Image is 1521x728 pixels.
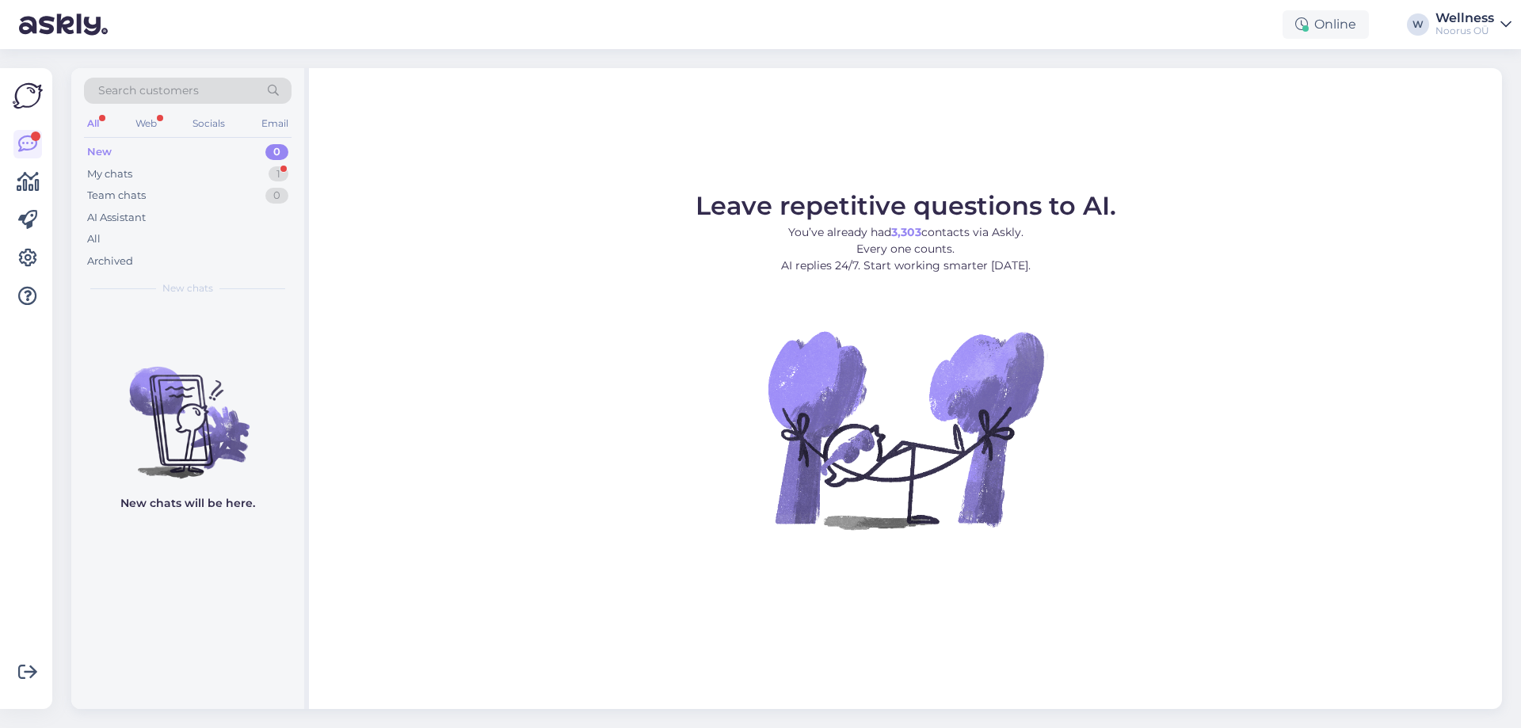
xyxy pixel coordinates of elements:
div: My chats [87,166,132,182]
div: Web [132,113,160,134]
div: All [84,113,102,134]
span: Leave repetitive questions to AI. [696,190,1116,221]
div: Archived [87,253,133,269]
p: You’ve already had contacts via Askly. Every one counts. AI replies 24/7. Start working smarter [... [696,224,1116,274]
div: New [87,144,112,160]
p: New chats will be here. [120,495,255,512]
span: New chats [162,281,213,295]
img: Askly Logo [13,81,43,111]
div: AI Assistant [87,210,146,226]
img: No Chat active [763,287,1048,572]
div: Email [258,113,292,134]
div: W [1407,13,1429,36]
div: Socials [189,113,228,134]
div: 0 [265,188,288,204]
div: Noorus OÜ [1435,25,1494,37]
img: No chats [71,338,304,481]
div: Online [1283,10,1369,39]
b: 3,303 [891,225,921,239]
div: All [87,231,101,247]
div: Team chats [87,188,146,204]
div: Wellness [1435,12,1494,25]
div: 1 [269,166,288,182]
div: 0 [265,144,288,160]
span: Search customers [98,82,199,99]
a: WellnessNoorus OÜ [1435,12,1511,37]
